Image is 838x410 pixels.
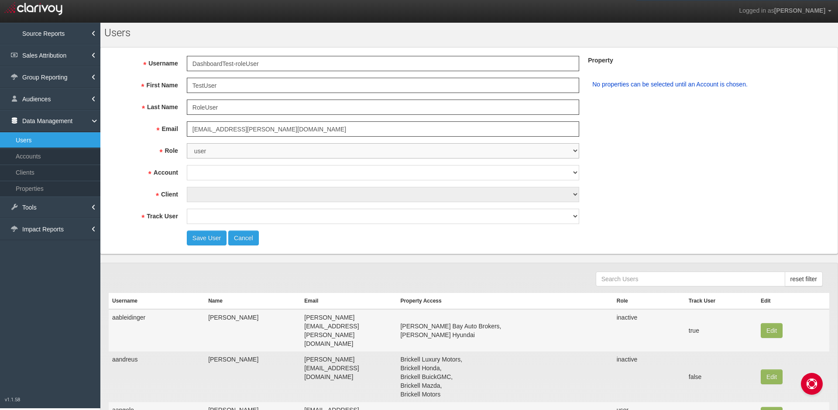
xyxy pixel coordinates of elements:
[205,351,301,402] td: [PERSON_NAME]
[588,76,752,93] div: No properties can be selected until an Account is chosen.
[228,231,259,245] button: Cancel
[187,121,579,137] input: Email
[187,165,579,180] select: accounts
[613,293,685,309] th: Role
[613,351,685,402] td: inactive
[102,121,182,133] label: Email
[732,0,838,21] a: Logged in as[PERSON_NAME]
[588,56,613,73] label: Property
[102,187,182,199] label: Client
[596,272,785,286] input: Search Users
[109,351,205,402] td: aandreus
[785,272,823,286] button: reset filter
[187,78,579,93] input: First Name
[187,100,579,115] input: Last Name
[205,309,301,351] td: [PERSON_NAME]
[761,323,783,338] button: Edit
[301,351,397,402] td: [PERSON_NAME][EMAIL_ADDRESS][DOMAIN_NAME]
[685,351,757,402] td: false
[187,187,579,202] select: Client
[187,56,579,71] input: Username
[739,7,774,14] span: Logged in as
[301,309,397,351] td: [PERSON_NAME][EMAIL_ADDRESS][PERSON_NAME][DOMAIN_NAME]
[187,231,227,245] button: Save User
[109,293,205,309] th: Username
[102,209,182,221] label: Track User
[109,309,205,351] td: aableidinger
[205,293,301,309] th: Name
[104,27,323,38] h1: Users
[102,78,182,90] label: First Name
[685,293,757,309] th: Track User
[757,293,829,309] th: Edit
[301,293,397,309] th: Email
[187,209,579,224] select: Track User
[397,351,613,402] td: Brickell Luxury Motors, Brickell Honda, Brickell BuickGMC, Brickell Mazda, Brickell Motors
[102,165,182,177] label: Account
[761,369,783,384] button: Edit
[685,309,757,351] td: true
[102,143,182,155] label: Role
[774,7,825,14] span: [PERSON_NAME]
[102,56,182,68] label: Username
[102,100,182,111] label: Last Name
[397,309,613,351] td: [PERSON_NAME] Bay Auto Brokers, [PERSON_NAME] Hyundai
[613,309,685,351] td: inactive
[397,293,613,309] th: Property Access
